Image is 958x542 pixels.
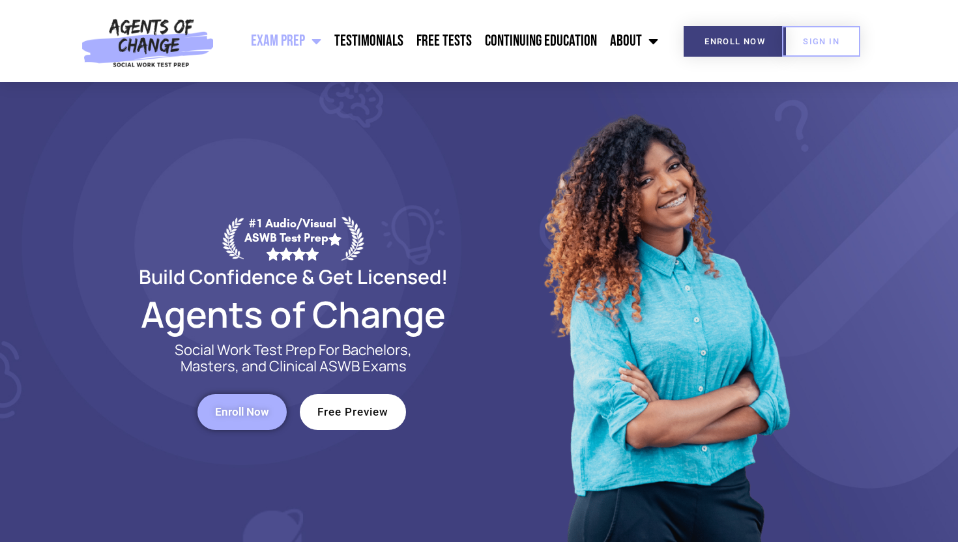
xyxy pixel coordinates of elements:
span: Enroll Now [704,37,765,46]
a: Enroll Now [684,26,786,57]
a: Continuing Education [478,25,603,57]
nav: Menu [220,25,665,57]
a: SIGN IN [782,26,860,57]
span: SIGN IN [803,37,839,46]
a: Exam Prep [244,25,328,57]
p: Social Work Test Prep For Bachelors, Masters, and Clinical ASWB Exams [160,342,427,375]
div: #1 Audio/Visual ASWB Test Prep [244,216,341,260]
a: Enroll Now [197,394,287,430]
a: Testimonials [328,25,410,57]
a: Free Preview [300,394,406,430]
h2: Agents of Change [108,299,479,329]
span: Enroll Now [215,406,269,418]
a: About [603,25,665,57]
a: Free Tests [410,25,478,57]
h2: Build Confidence & Get Licensed! [108,267,479,286]
span: Free Preview [317,406,388,418]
